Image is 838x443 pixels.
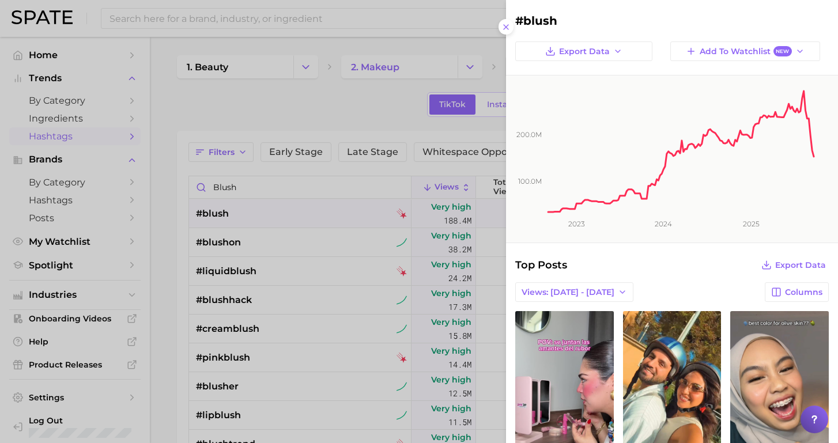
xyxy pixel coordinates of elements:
tspan: 200.0m [516,130,542,139]
h2: #blush [515,14,829,28]
tspan: 2023 [568,219,585,228]
button: Columns [765,282,829,302]
tspan: 2024 [655,219,672,228]
span: Export Data [775,260,826,270]
span: Add to Watchlist [700,46,791,57]
button: Views: [DATE] - [DATE] [515,282,633,302]
span: Columns [785,287,822,297]
button: Export Data [515,41,652,61]
span: Top Posts [515,257,567,273]
button: Add to WatchlistNew [670,41,820,61]
span: New [773,46,792,57]
span: Views: [DATE] - [DATE] [522,287,614,297]
tspan: 100.0m [518,177,542,185]
tspan: 2025 [743,219,760,228]
button: Export Data [758,257,829,273]
span: Export Data [559,47,610,56]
